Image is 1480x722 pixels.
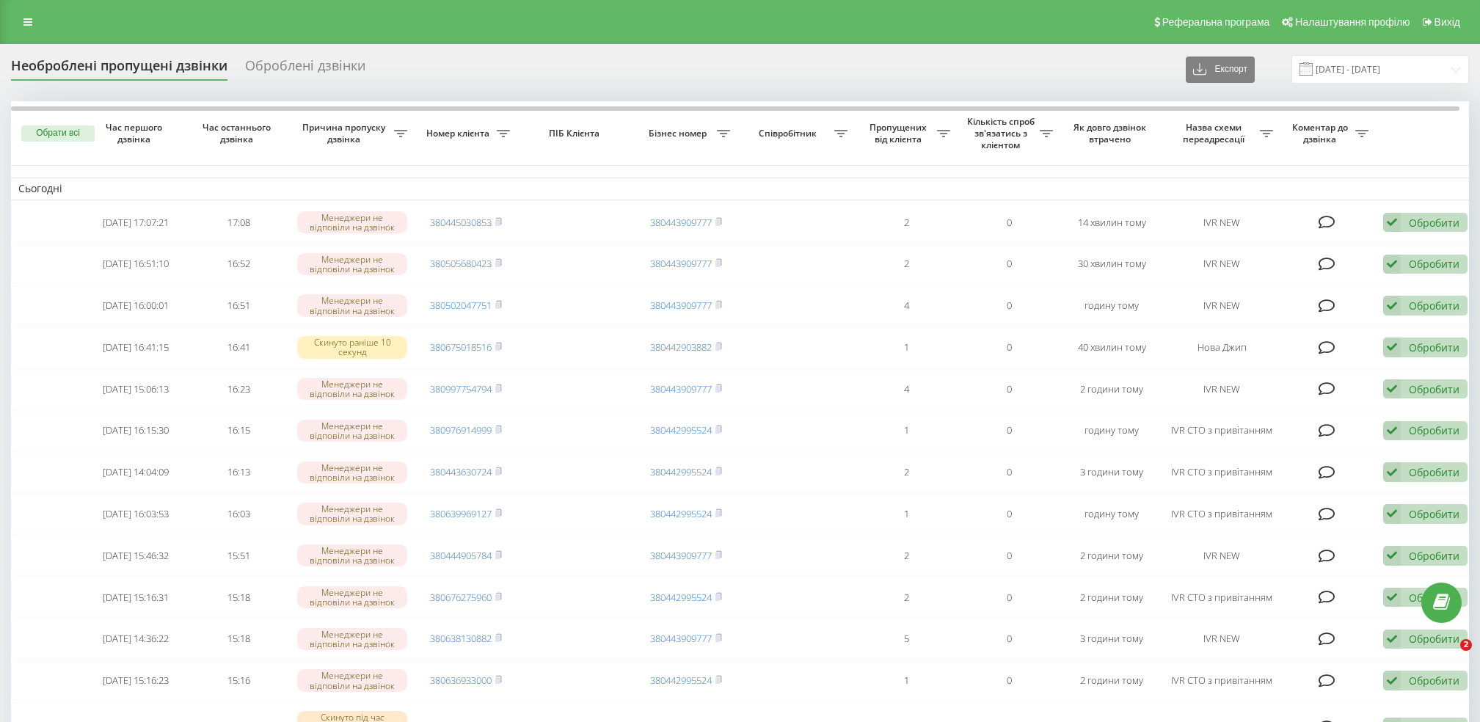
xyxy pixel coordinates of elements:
[1163,661,1280,700] td: IVR СТО з привітанням
[297,628,407,650] div: Менеджери не відповіли на дзвінок
[1409,216,1459,230] div: Обробити
[1163,495,1280,533] td: IVR СТО з привітанням
[1163,328,1280,367] td: Нова Джип
[1409,465,1459,479] div: Обробити
[1060,244,1163,283] td: 30 хвилин тому
[855,619,958,658] td: 5
[84,619,187,658] td: [DATE] 14:36:22
[1409,340,1459,354] div: Обробити
[1186,56,1255,83] button: Експорт
[199,122,278,145] span: Час останнього дзвінка
[650,591,712,604] a: 380442995524
[1163,286,1280,325] td: IVR NEW
[1060,412,1163,451] td: годину тому
[1409,423,1459,437] div: Обробити
[1409,257,1459,271] div: Обробити
[855,536,958,575] td: 2
[650,674,712,687] a: 380442995524
[11,58,227,81] div: Необроблені пропущені дзвінки
[1460,639,1472,651] span: 2
[855,203,958,242] td: 2
[1409,674,1459,688] div: Обробити
[187,328,290,367] td: 16:41
[422,128,497,139] span: Номер клієнта
[84,328,187,367] td: [DATE] 16:41:15
[1060,328,1163,367] td: 40 хвилин тому
[1409,299,1459,313] div: Обробити
[1072,122,1151,145] span: Як довго дзвінок втрачено
[958,536,1060,575] td: 0
[958,619,1060,658] td: 0
[297,378,407,400] div: Менеджери не відповіли на дзвінок
[642,128,717,139] span: Бізнес номер
[958,495,1060,533] td: 0
[965,116,1040,150] span: Кількість спроб зв'язатись з клієнтом
[430,549,492,562] a: 380444905784
[650,382,712,395] a: 380443909777
[297,420,407,442] div: Менеджери не відповіли на дзвінок
[958,370,1060,409] td: 0
[187,661,290,700] td: 15:16
[1163,412,1280,451] td: IVR СТО з привітанням
[1170,122,1260,145] span: Назва схеми переадресації
[855,495,958,533] td: 1
[855,578,958,617] td: 2
[1060,203,1163,242] td: 14 хвилин тому
[855,286,958,325] td: 4
[1060,536,1163,575] td: 2 години тому
[84,578,187,617] td: [DATE] 15:16:31
[1409,591,1459,605] div: Обробити
[650,340,712,354] a: 380442903882
[430,299,492,312] a: 380502047751
[1409,632,1459,646] div: Обробити
[84,495,187,533] td: [DATE] 16:03:53
[297,586,407,608] div: Менеджери не відповіли на дзвінок
[650,632,712,645] a: 380443909777
[650,423,712,437] a: 380442995524
[1288,122,1355,145] span: Коментар до дзвінка
[187,495,290,533] td: 16:03
[1060,495,1163,533] td: годину тому
[855,453,958,492] td: 2
[84,203,187,242] td: [DATE] 17:07:21
[297,211,407,233] div: Менеджери не відповіли на дзвінок
[1435,16,1460,28] span: Вихід
[84,286,187,325] td: [DATE] 16:00:01
[96,122,175,145] span: Час першого дзвінка
[430,674,492,687] a: 380636933000
[187,244,290,283] td: 16:52
[958,661,1060,700] td: 0
[430,591,492,604] a: 380676275960
[1163,370,1280,409] td: IVR NEW
[1409,549,1459,563] div: Обробити
[530,128,622,139] span: ПІБ Клієнта
[1163,578,1280,617] td: IVR СТО з привітанням
[958,328,1060,367] td: 0
[297,253,407,275] div: Менеджери не відповіли на дзвінок
[187,203,290,242] td: 17:08
[958,578,1060,617] td: 0
[1430,639,1465,674] iframe: Intercom live chat
[650,216,712,229] a: 380443909777
[1295,16,1410,28] span: Налаштування профілю
[297,544,407,566] div: Менеджери не відповіли на дзвінок
[297,122,394,145] span: Причина пропуску дзвінка
[650,465,712,478] a: 380442995524
[855,412,958,451] td: 1
[1060,370,1163,409] td: 2 години тому
[11,178,1479,200] td: Сьогодні
[297,669,407,691] div: Менеджери не відповіли на дзвінок
[958,244,1060,283] td: 0
[1409,382,1459,396] div: Обробити
[84,536,187,575] td: [DATE] 15:46:32
[1162,16,1270,28] span: Реферальна програма
[187,619,290,658] td: 15:18
[187,536,290,575] td: 15:51
[1163,453,1280,492] td: IVR СТО з привітанням
[1060,578,1163,617] td: 2 години тому
[245,58,365,81] div: Оброблені дзвінки
[855,328,958,367] td: 1
[21,125,95,142] button: Обрати всі
[430,382,492,395] a: 380997754794
[187,453,290,492] td: 16:13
